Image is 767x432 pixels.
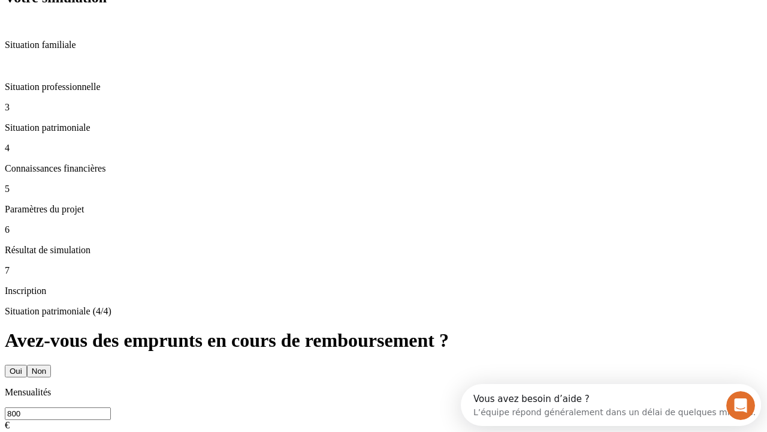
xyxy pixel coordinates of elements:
[461,384,761,426] iframe: Intercom live chat discovery launcher
[5,329,762,352] h1: Avez-vous des emprunts en cours de remboursement ?
[32,367,46,376] div: Non
[5,365,27,377] button: Oui
[5,163,762,174] p: Connaissances financières
[10,367,22,376] div: Oui
[726,391,755,420] iframe: Intercom live chat
[5,286,762,296] p: Inscription
[5,224,762,235] p: 6
[5,306,762,317] p: Situation patrimoniale (4/4)
[5,265,762,276] p: 7
[5,204,762,215] p: Paramètres du projet
[13,10,295,20] div: Vous avez besoin d’aide ?
[5,82,762,92] p: Situation professionnelle
[13,20,295,32] div: L’équipe répond généralement dans un délai de quelques minutes.
[5,184,762,194] p: 5
[5,122,762,133] p: Situation patrimoniale
[5,5,330,38] div: Ouvrir le Messenger Intercom
[27,365,51,377] button: Non
[5,143,762,154] p: 4
[5,102,762,113] p: 3
[5,387,762,398] p: Mensualités
[5,245,762,256] p: Résultat de simulation
[5,420,10,430] span: €
[5,40,762,50] p: Situation familiale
